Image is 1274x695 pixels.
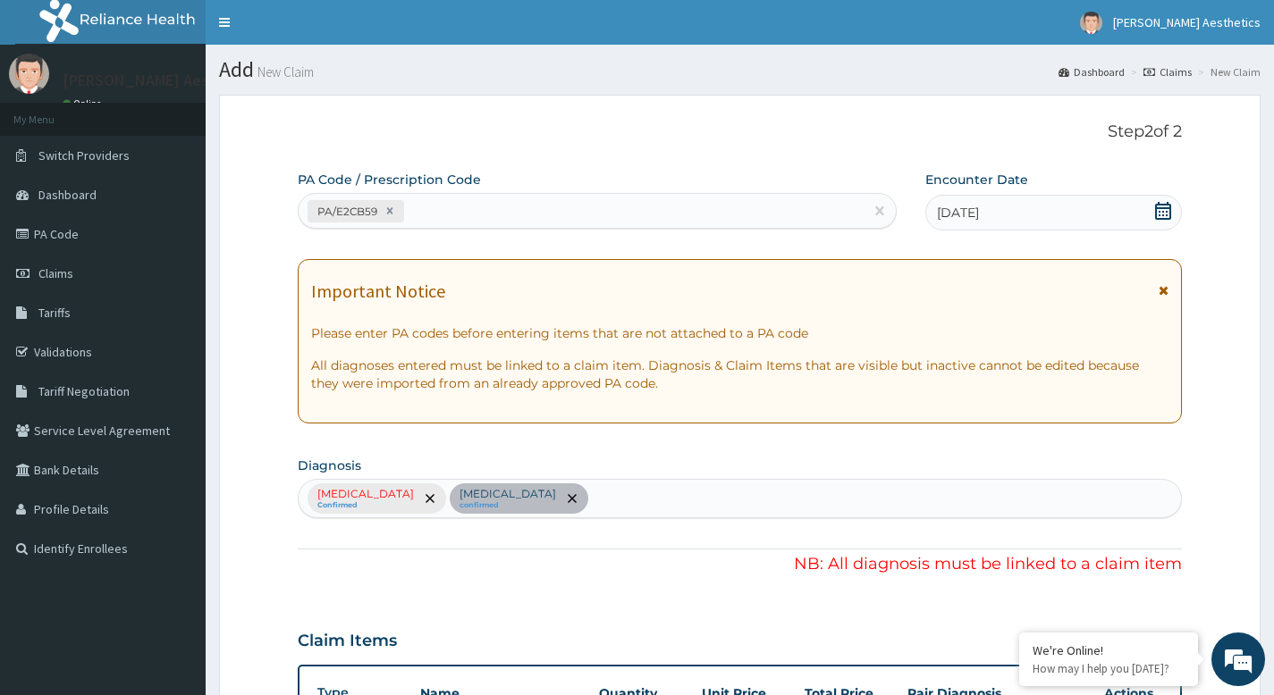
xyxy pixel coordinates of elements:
[33,89,72,134] img: d_794563401_company_1708531726252_794563401
[298,456,361,474] label: Diagnosis
[1143,64,1192,80] a: Claims
[9,54,49,94] img: User Image
[38,187,97,203] span: Dashboard
[298,553,1182,576] p: NB: All diagnosis must be linked to a claim item
[298,171,481,188] label: PA Code / Prescription Code
[1033,642,1185,658] div: We're Online!
[311,324,1169,342] p: Please enter PA codes before entering items that are not attached to a PA code
[312,201,380,222] div: PA/E2CB59
[9,488,341,550] textarea: Type your message and hit 'Enter'
[937,204,979,222] span: [DATE]
[298,632,397,651] h3: Claim Items
[219,58,1261,81] h1: Add
[1080,12,1102,34] img: User Image
[311,281,445,301] h1: Important Notice
[311,356,1169,392] p: All diagnoses entered must be linked to a claim item. Diagnosis & Claim Items that are visible bu...
[1033,661,1185,676] p: How may I help you today?
[293,9,336,52] div: Minimize live chat window
[38,147,130,163] span: Switch Providers
[1059,64,1125,80] a: Dashboard
[298,122,1182,142] p: Step 2 of 2
[1194,64,1261,80] li: New Claim
[1113,14,1261,30] span: [PERSON_NAME] Aesthetics
[38,265,73,281] span: Claims
[63,97,105,110] a: Online
[254,65,314,79] small: New Claim
[93,100,300,123] div: Chat with us now
[925,171,1028,188] label: Encounter Date
[38,305,71,321] span: Tariffs
[104,225,247,406] span: We're online!
[63,72,259,88] p: [PERSON_NAME] Aesthetics
[38,383,130,399] span: Tariff Negotiation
